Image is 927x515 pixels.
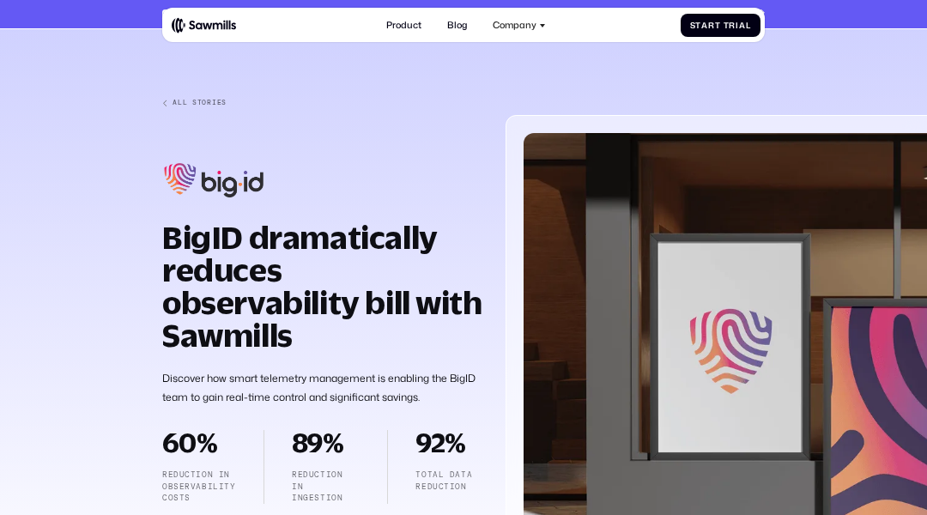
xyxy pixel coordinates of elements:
h2: 60% [162,430,235,456]
span: t [715,21,721,30]
strong: BigID dramatically reduces observability bill with Sawmills [162,219,482,354]
p: Reduction in observability costs [162,470,235,504]
a: StartTrial [681,14,760,38]
div: Company [493,20,536,31]
h2: 92% [415,430,483,456]
span: T [724,21,730,30]
div: Company [486,13,553,38]
span: S [690,21,696,30]
span: a [739,21,746,30]
span: l [746,21,751,30]
span: r [729,21,736,30]
span: t [695,21,701,30]
h2: 89% [292,430,360,456]
a: Blog [440,13,474,38]
p: TOTAL DATA REDUCTION [415,470,483,492]
a: All Stories [162,99,483,107]
span: r [708,21,715,30]
p: Reduction in ingestion [292,470,360,504]
a: Product [379,13,428,38]
div: All Stories [173,99,227,107]
p: Discover how smart telemetry management is enabling the BigID team to gain real-time control and ... [162,369,483,407]
span: a [701,21,708,30]
span: i [736,21,739,30]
